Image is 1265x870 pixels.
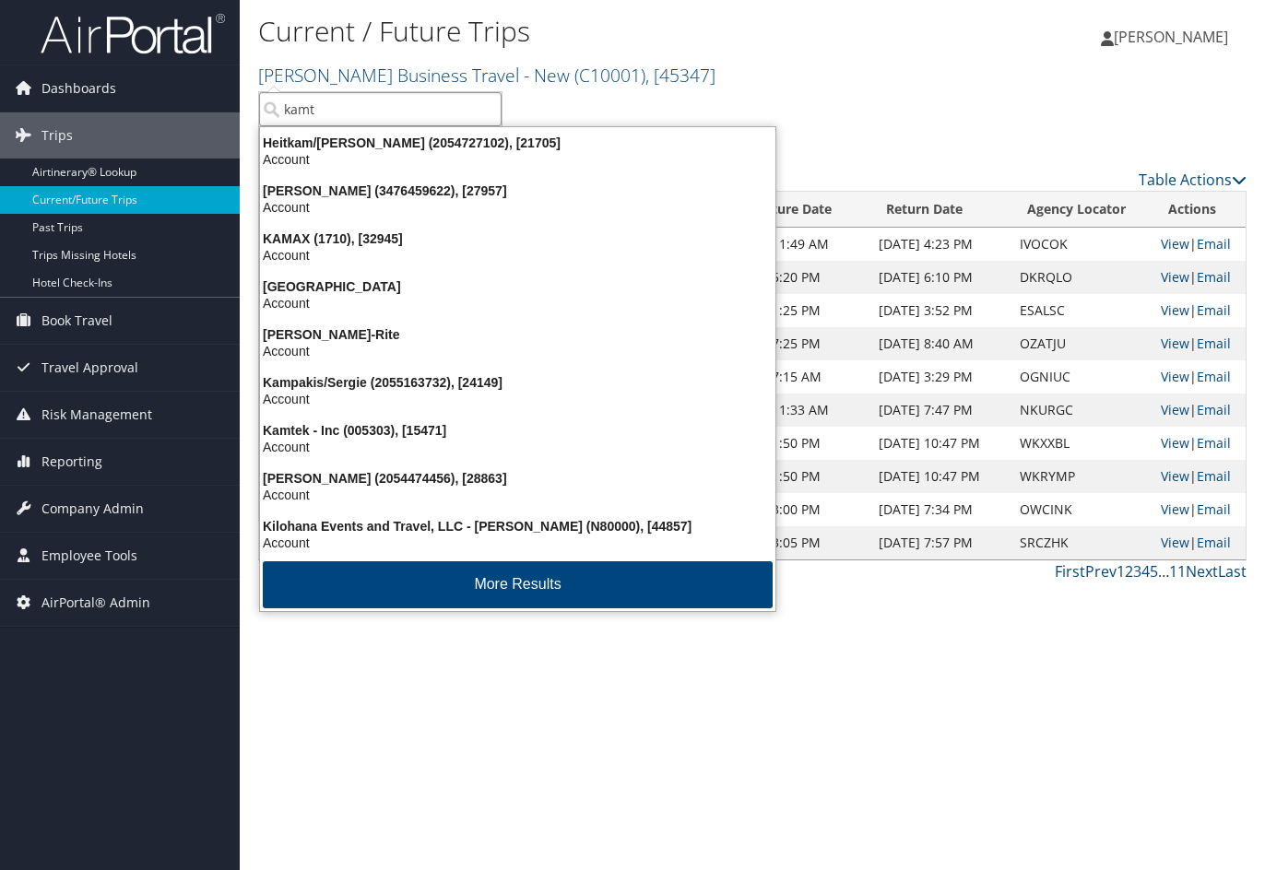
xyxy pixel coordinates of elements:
span: , [ 45347 ] [645,63,715,88]
td: [DATE] 1:50 PM [717,460,869,493]
div: Account [249,487,786,503]
a: Email [1197,301,1231,319]
div: Account [249,391,786,407]
td: [DATE] 7:57 PM [869,526,1011,559]
td: [DATE] 3:29 PM [869,360,1011,394]
th: Agency Locator: activate to sort column ascending [1011,192,1152,228]
td: [DATE] 3:52 PM [869,294,1011,327]
span: ( C10001 ) [574,63,645,88]
h1: Current / Future Trips [258,12,917,51]
a: Prev [1085,561,1117,582]
a: Email [1197,335,1231,352]
td: OWCINK [1011,493,1152,526]
span: AirPortal® Admin [41,580,150,626]
td: [DATE] 1:50 PM [717,427,869,460]
td: [DATE] 5:20 PM [717,261,869,294]
a: 2 [1125,561,1133,582]
span: [PERSON_NAME] [1114,27,1228,47]
td: | [1152,360,1246,394]
div: Account [249,535,786,551]
a: Email [1197,500,1231,518]
span: Employee Tools [41,533,137,579]
span: Travel Approval [41,345,138,391]
td: [DATE] 10:47 PM [869,427,1011,460]
a: Table Actions [1139,170,1247,190]
div: 1 to 10 of records [258,560,485,592]
a: [PERSON_NAME] [1101,9,1247,65]
a: First [1055,561,1085,582]
span: Company Admin [41,486,144,532]
div: [GEOGRAPHIC_DATA] [249,278,786,295]
td: [DATE] 6:10 PM [869,261,1011,294]
td: | [1152,460,1246,493]
td: [DATE] 7:47 PM [869,394,1011,427]
td: NKURGC [1011,394,1152,427]
div: Heitkam/[PERSON_NAME] (2054727102), [21705] [249,135,786,151]
a: View [1161,434,1189,452]
input: Search Accounts [259,92,502,126]
td: [DATE] 7:25 PM [717,327,869,360]
img: airportal-logo.png [41,12,225,55]
div: Account [249,151,786,168]
td: [DATE] 7:34 PM [869,493,1011,526]
div: [PERSON_NAME]-Rite [249,326,786,343]
a: Last [1218,561,1247,582]
a: Email [1197,401,1231,418]
td: [DATE] 1:25 PM [717,294,869,327]
td: | [1152,261,1246,294]
div: Kampakis/Sergie (2055163732), [24149] [249,374,786,391]
td: | [1152,228,1246,261]
span: Dashboards [41,65,116,112]
div: Account [249,439,786,455]
td: ESALSC [1011,294,1152,327]
a: [PERSON_NAME] Business Travel - New [258,63,715,88]
a: 1 [1117,561,1125,582]
button: More Results [263,561,773,608]
td: WKRYMP [1011,460,1152,493]
p: Filter: [258,97,917,121]
td: [DATE] 4:23 PM [869,228,1011,261]
span: … [1158,561,1169,582]
td: | [1152,526,1246,559]
td: [DATE] 10:47 PM [869,460,1011,493]
td: [DATE] 3:05 PM [717,526,869,559]
a: View [1161,368,1189,385]
a: View [1161,268,1189,286]
div: Kamtek - Inc (005303), [15471] [249,422,786,439]
a: 3 [1133,561,1141,582]
a: Email [1197,235,1231,253]
th: Return Date: activate to sort column ascending [869,192,1011,228]
a: Email [1197,434,1231,452]
td: OZATJU [1011,327,1152,360]
td: | [1152,427,1246,460]
a: View [1161,534,1189,551]
td: | [1152,327,1246,360]
a: Email [1197,268,1231,286]
td: IVOCOK [1011,228,1152,261]
span: Reporting [41,439,102,485]
a: View [1161,467,1189,485]
a: Email [1197,534,1231,551]
a: Next [1186,561,1218,582]
span: Risk Management [41,392,152,438]
td: DKRQLO [1011,261,1152,294]
span: Trips [41,112,73,159]
a: 5 [1150,561,1158,582]
td: [DATE] 11:49 AM [717,228,869,261]
a: View [1161,301,1189,319]
td: [DATE] 8:40 AM [869,327,1011,360]
td: SRCZHK [1011,526,1152,559]
div: KAMAX (1710), [32945] [249,230,786,247]
a: Email [1197,467,1231,485]
td: [DATE] 3:00 PM [717,493,869,526]
th: Departure Date: activate to sort column descending [717,192,869,228]
td: | [1152,493,1246,526]
a: View [1161,335,1189,352]
div: Account [249,343,786,359]
a: 11 [1169,561,1186,582]
div: [PERSON_NAME] (2054474456), [28863] [249,470,786,487]
div: Account [249,199,786,216]
td: WKXXBL [1011,427,1152,460]
a: View [1161,235,1189,253]
a: Email [1197,368,1231,385]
